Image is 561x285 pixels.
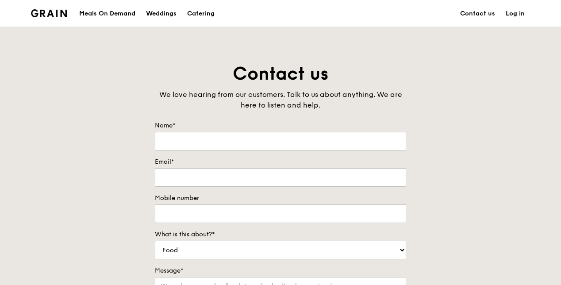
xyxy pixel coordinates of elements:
label: Email* [155,158,406,166]
div: Weddings [146,0,177,27]
div: We love hearing from our customers. Talk to us about anything. We are here to listen and help. [155,89,406,111]
a: Contact us [455,0,500,27]
label: What is this about?* [155,230,406,239]
label: Mobile number [155,194,406,203]
img: Grain [31,9,67,17]
a: Weddings [141,0,182,27]
a: Catering [182,0,220,27]
label: Name* [155,121,406,130]
div: Catering [187,0,215,27]
div: Meals On Demand [79,0,135,27]
label: Message* [155,266,406,275]
h1: Contact us [155,62,406,86]
a: Log in [500,0,530,27]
